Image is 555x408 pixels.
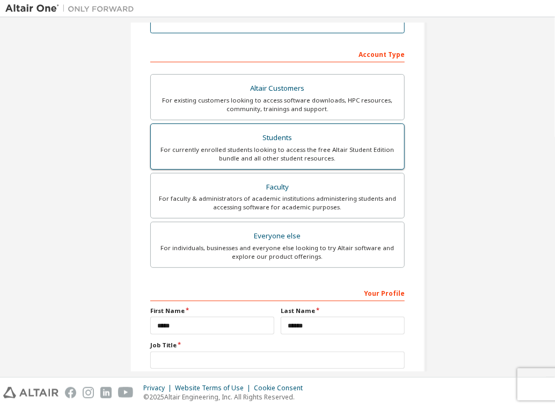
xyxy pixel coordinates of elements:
[175,384,254,392] div: Website Terms of Use
[143,392,309,402] p: © 2025 Altair Engineering, Inc. All Rights Reserved.
[157,180,398,195] div: Faculty
[157,244,398,261] div: For individuals, businesses and everyone else looking to try Altair software and explore our prod...
[157,81,398,96] div: Altair Customers
[157,130,398,145] div: Students
[143,384,175,392] div: Privacy
[118,387,134,398] img: youtube.svg
[150,284,405,301] div: Your Profile
[157,194,398,212] div: For faculty & administrators of academic institutions administering students and accessing softwa...
[100,387,112,398] img: linkedin.svg
[150,307,274,315] label: First Name
[157,145,398,163] div: For currently enrolled students looking to access the free Altair Student Edition bundle and all ...
[157,229,398,244] div: Everyone else
[83,387,94,398] img: instagram.svg
[254,384,309,392] div: Cookie Consent
[281,307,405,315] label: Last Name
[150,45,405,62] div: Account Type
[157,96,398,113] div: For existing customers looking to access software downloads, HPC resources, community, trainings ...
[3,387,59,398] img: altair_logo.svg
[65,387,76,398] img: facebook.svg
[5,3,140,14] img: Altair One
[150,341,405,349] label: Job Title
